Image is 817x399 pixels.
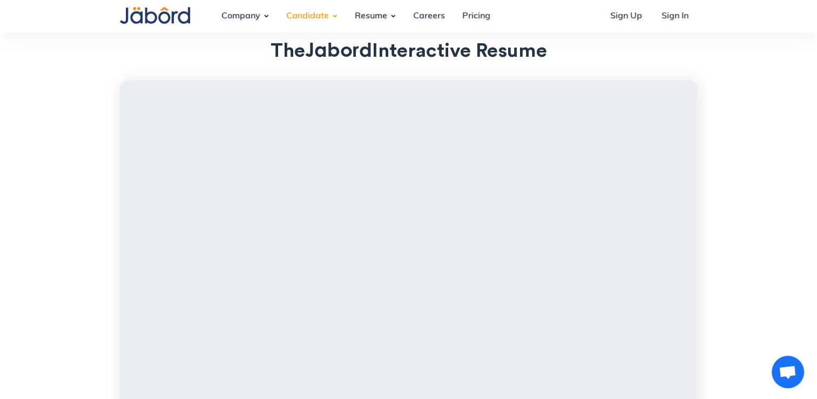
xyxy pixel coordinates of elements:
div: Company [213,2,269,31]
a: Careers [404,2,454,31]
span: Jabord [305,38,372,61]
a: Sign Up [602,2,651,31]
a: Open chat [772,356,804,388]
div: Resume [346,2,396,31]
div: Candidate [278,2,337,31]
a: Pricing [454,2,499,31]
a: Sign In [653,2,697,31]
img: Jabord [120,7,190,24]
h2: The Interactive Resume [120,40,698,61]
